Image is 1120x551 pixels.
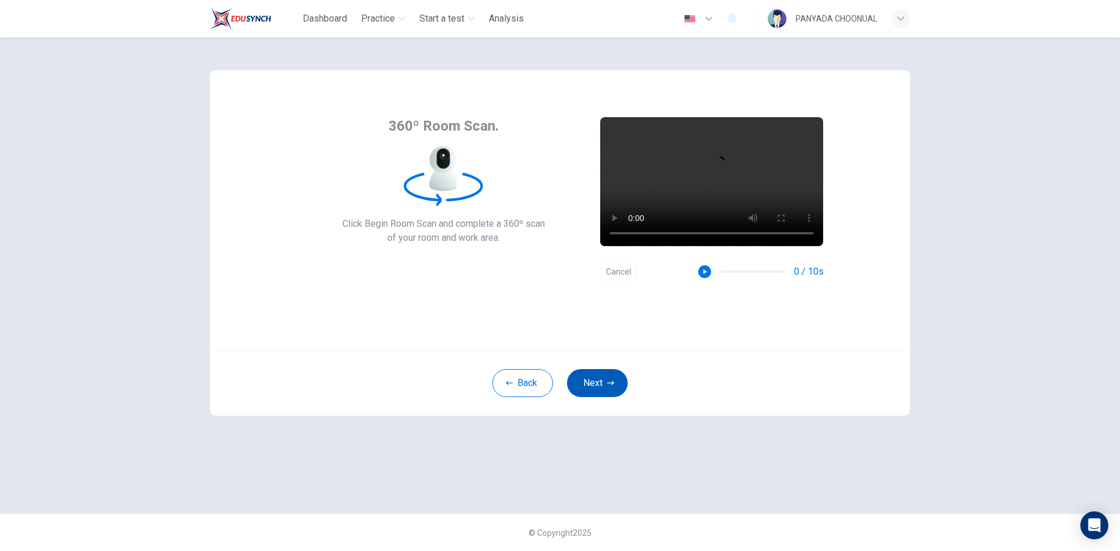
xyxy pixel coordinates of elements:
span: © Copyright 2025 [528,528,591,538]
span: Start a test [419,12,464,26]
button: Start a test [415,8,480,29]
button: Dashboard [298,8,352,29]
button: Back [492,369,553,397]
button: Next [567,369,628,397]
span: Analysis [489,12,524,26]
span: 0 / 10s [794,265,824,279]
img: Train Test logo [210,7,271,30]
a: Train Test logo [210,7,298,30]
span: Click Begin Room Scan and complete a 360º scan [342,217,545,231]
span: 360º Room Scan. [388,117,499,135]
img: Profile picture [768,9,786,28]
button: Analysis [484,8,528,29]
div: Open Intercom Messenger [1080,511,1108,539]
span: Practice [361,12,395,26]
span: of your room and work area. [342,231,545,245]
div: PANYADA CHOONUAL [796,12,877,26]
span: Dashboard [303,12,347,26]
img: en [682,15,697,23]
button: Cancel [600,261,637,283]
button: Practice [356,8,410,29]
